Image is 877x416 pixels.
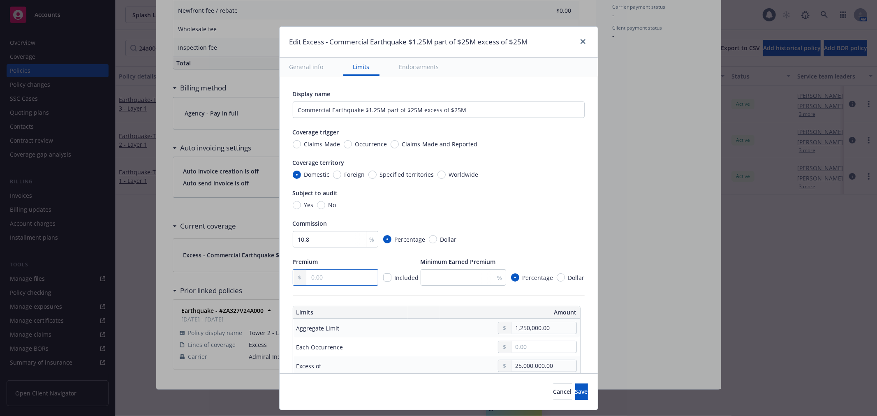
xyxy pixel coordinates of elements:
input: 0.00 [511,341,576,353]
a: close [578,37,588,46]
button: Save [575,384,588,400]
span: Commission [293,220,327,227]
span: Domestic [304,170,330,179]
div: Excess of [296,362,322,370]
input: Worldwide [437,171,446,179]
button: Limits [343,58,379,76]
input: Domestic [293,171,301,179]
input: 0.00 [306,270,377,285]
input: Occurrence [344,140,352,148]
input: Percentage [511,273,519,282]
span: Claims-Made [304,140,340,148]
span: Claims-Made and Reported [402,140,478,148]
input: Specified territories [368,171,377,179]
input: Foreign [333,171,341,179]
span: Occurrence [355,140,387,148]
span: Subject to audit [293,189,338,197]
span: Yes [304,201,314,209]
input: Dollar [429,235,437,243]
span: Specified territories [380,170,434,179]
input: Claims-Made [293,140,301,148]
span: Coverage trigger [293,128,339,136]
span: Save [575,388,588,395]
th: Limits [293,306,408,319]
div: Each Occurrence [296,343,343,351]
span: % [498,273,502,282]
button: General info [280,58,333,76]
h1: Edit Excess - Commercial Earthquake $1.25M part of $25M excess of $25M [289,37,528,47]
span: Cancel [553,388,572,395]
span: Premium [293,258,318,266]
span: Dollar [440,235,457,244]
input: 0.00 [511,322,576,334]
span: Dollar [568,273,585,282]
span: No [329,201,336,209]
span: Worldwide [449,170,479,179]
button: Cancel [553,384,572,400]
span: Minimum Earned Premium [421,258,496,266]
span: Coverage territory [293,159,345,166]
input: 0.00 [511,360,576,372]
span: Percentage [523,273,553,282]
input: Percentage [383,235,391,243]
span: Percentage [395,235,426,244]
span: Included [395,274,419,282]
input: Yes [293,201,301,209]
input: No [317,201,325,209]
button: Endorsements [389,58,449,76]
span: % [370,235,375,244]
span: Foreign [345,170,365,179]
th: Amount [440,306,580,319]
span: Display name [293,90,331,98]
input: Dollar [557,273,565,282]
div: Aggregate Limit [296,324,340,333]
input: Claims-Made and Reported [391,140,399,148]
